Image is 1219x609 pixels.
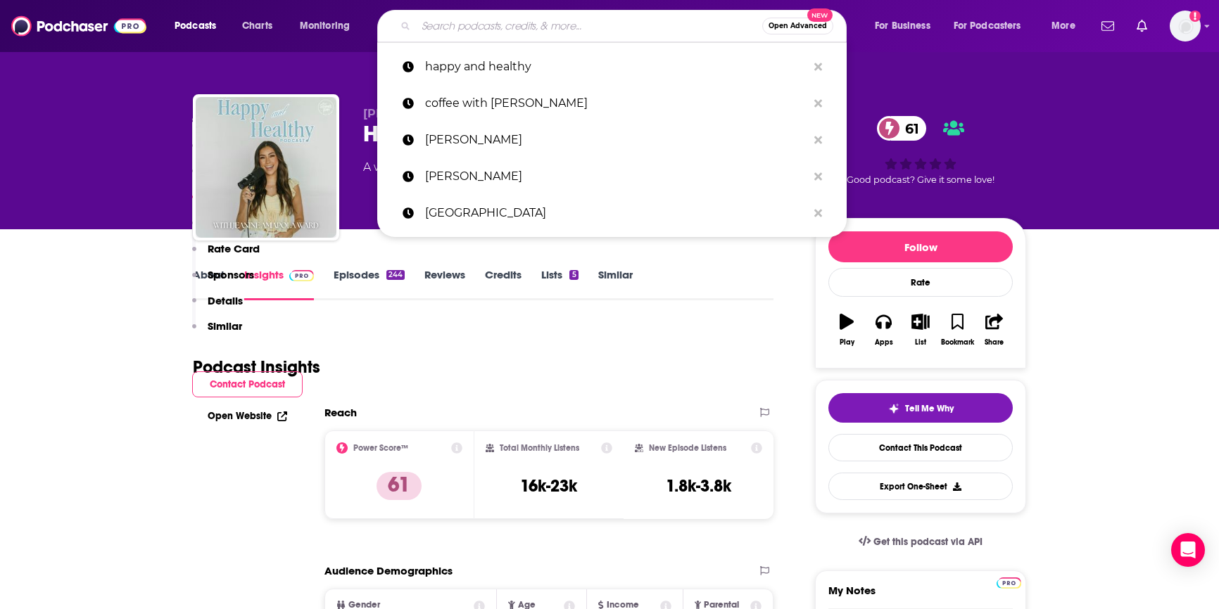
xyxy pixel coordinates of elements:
div: A weekly podcast [363,159,732,176]
p: dadville [425,195,807,231]
button: open menu [865,15,948,37]
a: Charts [233,15,281,37]
span: New [807,8,833,22]
a: Credits [485,268,522,300]
span: For Business [875,16,930,36]
img: Happy & Healthy with Jeanine Amapola [196,97,336,238]
a: [PERSON_NAME] [377,158,847,195]
a: Get this podcast via API [847,525,994,559]
button: Details [192,294,243,320]
img: tell me why sparkle [888,403,899,414]
a: coffee with [PERSON_NAME] [377,85,847,122]
a: Contact This Podcast [828,434,1013,461]
span: Podcasts [175,16,216,36]
p: paula faris [425,122,807,158]
p: Sponsors [208,268,254,281]
button: Share [976,304,1013,355]
p: Details [208,294,243,307]
a: Show notifications dropdown [1096,14,1120,38]
a: Pro website [997,575,1021,589]
span: Charts [242,16,272,36]
button: Show profile menu [1170,11,1201,41]
a: [PERSON_NAME] [377,122,847,158]
span: Monitoring [300,16,350,36]
label: My Notes [828,584,1013,608]
h2: Reach [324,406,357,419]
p: coffee with kailey [425,85,807,122]
a: Lists5 [541,268,578,300]
button: Contact Podcast [192,371,303,397]
h2: Audience Demographics [324,564,453,577]
h3: 16k-23k [520,475,577,496]
button: Apps [865,304,902,355]
div: Open Intercom Messenger [1171,533,1205,567]
input: Search podcasts, credits, & more... [416,15,762,37]
a: Episodes244 [334,268,405,300]
div: Play [840,338,854,347]
h3: 1.8k-3.8k [666,475,731,496]
div: Share [985,338,1004,347]
span: 61 [891,116,926,141]
img: User Profile [1170,11,1201,41]
div: List [915,338,926,347]
a: [GEOGRAPHIC_DATA] [377,195,847,231]
div: Bookmark [941,338,974,347]
span: Tell Me Why [905,403,954,414]
button: Sponsors [192,268,254,294]
span: Good podcast? Give it some love! [847,174,994,185]
a: Show notifications dropdown [1131,14,1153,38]
a: Similar [598,268,633,300]
button: Open AdvancedNew [762,18,833,34]
button: open menu [945,15,1042,37]
span: Logged in as BenLaurro [1170,11,1201,41]
div: Apps [875,338,893,347]
button: Follow [828,231,1013,262]
button: tell me why sparkleTell Me Why [828,393,1013,423]
a: happy and healthy [377,49,847,85]
div: Search podcasts, credits, & more... [391,10,860,42]
div: Rate [828,268,1013,297]
button: open menu [165,15,234,37]
span: Get this podcast via API [873,536,983,548]
img: Podchaser Pro [997,577,1021,589]
div: 5 [569,270,578,280]
button: Bookmark [939,304,975,355]
h2: Total Monthly Listens [500,443,579,453]
button: Play [828,304,865,355]
div: 61Good podcast? Give it some love! [815,107,1026,194]
p: happy and healthy [425,49,807,85]
a: Open Website [208,410,287,422]
button: List [902,304,939,355]
p: 61 [377,472,422,500]
a: Reviews [424,268,465,300]
p: Similar [208,319,242,333]
button: Similar [192,319,242,345]
button: Export One-Sheet [828,473,1013,500]
p: paula fairs [425,158,807,195]
h2: Power Score™ [353,443,408,453]
span: More [1051,16,1075,36]
img: Podchaser - Follow, Share and Rate Podcasts [11,13,146,39]
a: 61 [877,116,926,141]
span: [PERSON_NAME] [363,107,464,120]
h2: New Episode Listens [649,443,726,453]
button: open menu [1042,15,1093,37]
button: open menu [290,15,368,37]
span: Open Advanced [769,23,827,30]
svg: Add a profile image [1189,11,1201,22]
div: 244 [386,270,405,280]
span: For Podcasters [954,16,1021,36]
